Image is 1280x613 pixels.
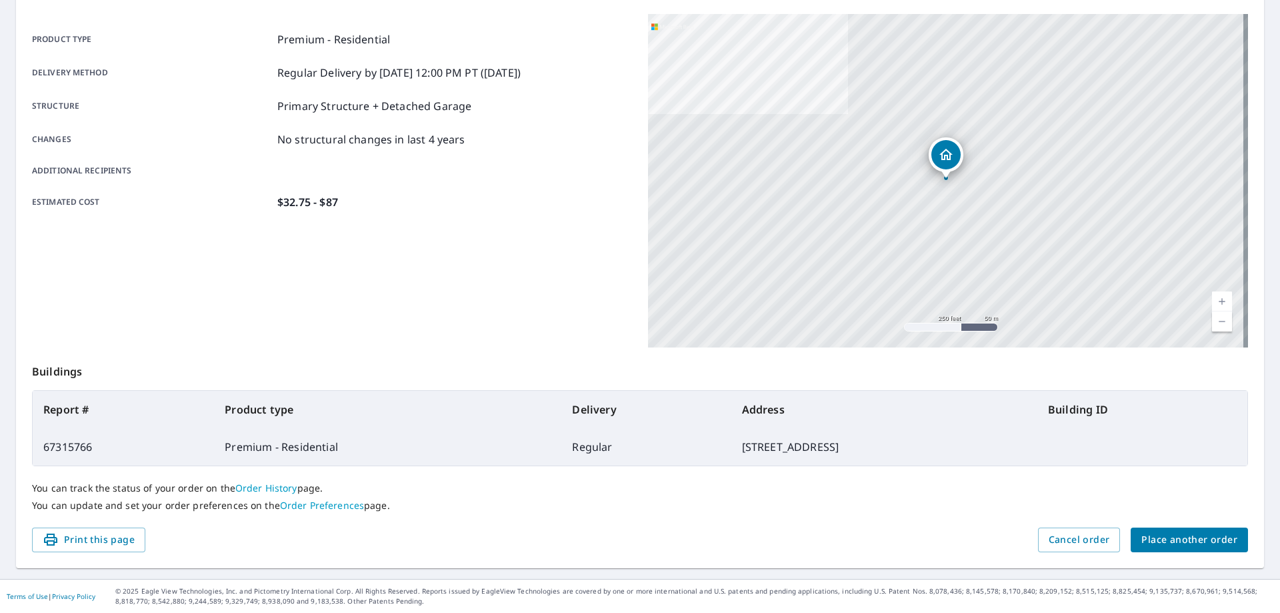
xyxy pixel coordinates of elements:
[277,65,521,81] p: Regular Delivery by [DATE] 12:00 PM PT ([DATE])
[32,348,1248,390] p: Buildings
[32,98,272,114] p: Structure
[7,592,95,600] p: |
[115,586,1273,606] p: © 2025 Eagle View Technologies, Inc. and Pictometry International Corp. All Rights Reserved. Repo...
[277,131,465,147] p: No structural changes in last 4 years
[52,592,95,601] a: Privacy Policy
[32,194,272,210] p: Estimated cost
[929,137,963,179] div: Dropped pin, building 1, Residential property, 2123 Grandview Ave Monroeville, PA 15146
[277,31,390,47] p: Premium - Residential
[1049,532,1110,548] span: Cancel order
[43,532,135,548] span: Print this page
[1037,391,1247,428] th: Building ID
[1131,528,1248,552] button: Place another order
[32,500,1248,512] p: You can update and set your order preferences on the page.
[33,391,214,428] th: Report #
[7,592,48,601] a: Terms of Use
[1038,528,1121,552] button: Cancel order
[32,482,1248,494] p: You can track the status of your order on the page.
[214,391,561,428] th: Product type
[214,428,561,466] td: Premium - Residential
[277,194,338,210] p: $32.75 - $87
[1212,291,1232,312] a: Current Level 17, Zoom In
[32,65,272,81] p: Delivery method
[731,428,1037,466] td: [STREET_ADDRESS]
[32,528,145,552] button: Print this page
[561,428,731,466] td: Regular
[280,499,364,512] a: Order Preferences
[561,391,731,428] th: Delivery
[33,428,214,466] td: 67315766
[1212,312,1232,332] a: Current Level 17, Zoom Out
[1141,532,1237,548] span: Place another order
[235,482,297,494] a: Order History
[32,31,272,47] p: Product type
[32,131,272,147] p: Changes
[277,98,471,114] p: Primary Structure + Detached Garage
[32,165,272,177] p: Additional recipients
[731,391,1037,428] th: Address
